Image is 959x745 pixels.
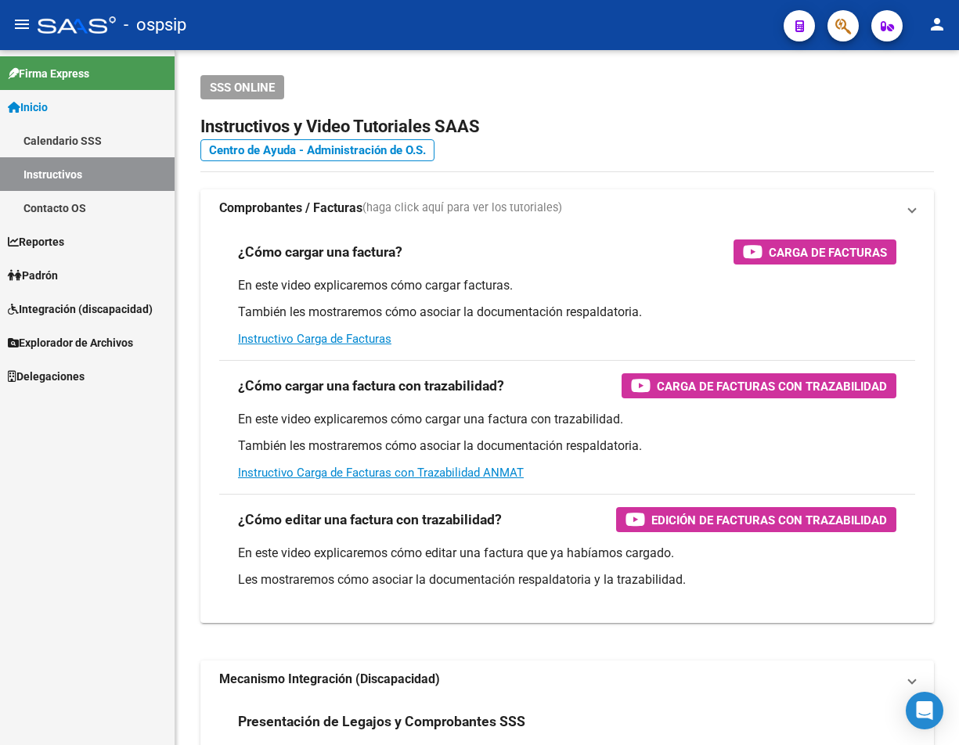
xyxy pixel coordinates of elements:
[928,15,946,34] mat-icon: person
[200,189,934,227] mat-expansion-panel-header: Comprobantes / Facturas(haga click aquí para ver los tutoriales)
[238,375,504,397] h3: ¿Cómo cargar una factura con trazabilidad?
[734,239,896,265] button: Carga de Facturas
[651,510,887,530] span: Edición de Facturas con Trazabilidad
[13,15,31,34] mat-icon: menu
[8,334,133,351] span: Explorador de Archivos
[8,368,85,385] span: Delegaciones
[238,509,502,531] h3: ¿Cómo editar una factura con trazabilidad?
[906,692,943,729] div: Open Intercom Messenger
[657,376,887,396] span: Carga de Facturas con Trazabilidad
[622,373,896,398] button: Carga de Facturas con Trazabilidad
[238,466,524,480] a: Instructivo Carga de Facturas con Trazabilidad ANMAT
[8,99,48,116] span: Inicio
[200,139,434,161] a: Centro de Ayuda - Administración de O.S.
[200,75,284,99] button: SSS ONLINE
[8,267,58,284] span: Padrón
[238,437,896,455] p: También les mostraremos cómo asociar la documentación respaldatoria.
[219,200,362,217] strong: Comprobantes / Facturas
[200,660,934,698] mat-expansion-panel-header: Mecanismo Integración (Discapacidad)
[238,332,391,346] a: Instructivo Carga de Facturas
[238,411,896,428] p: En este video explicaremos cómo cargar una factura con trazabilidad.
[769,243,887,262] span: Carga de Facturas
[238,571,896,588] p: Les mostraremos cómo asociar la documentación respaldatoria y la trazabilidad.
[8,65,89,82] span: Firma Express
[210,81,275,95] span: SSS ONLINE
[238,277,896,294] p: En este video explicaremos cómo cargar facturas.
[238,711,525,732] h3: Presentación de Legajos y Comprobantes SSS
[8,233,64,250] span: Reportes
[124,8,186,42] span: - ospsip
[200,227,934,623] div: Comprobantes / Facturas(haga click aquí para ver los tutoriales)
[238,304,896,321] p: También les mostraremos cómo asociar la documentación respaldatoria.
[362,200,562,217] span: (haga click aquí para ver los tutoriales)
[238,545,896,562] p: En este video explicaremos cómo editar una factura que ya habíamos cargado.
[8,301,153,318] span: Integración (discapacidad)
[616,507,896,532] button: Edición de Facturas con Trazabilidad
[219,671,440,688] strong: Mecanismo Integración (Discapacidad)
[238,241,402,263] h3: ¿Cómo cargar una factura?
[200,112,934,142] h2: Instructivos y Video Tutoriales SAAS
